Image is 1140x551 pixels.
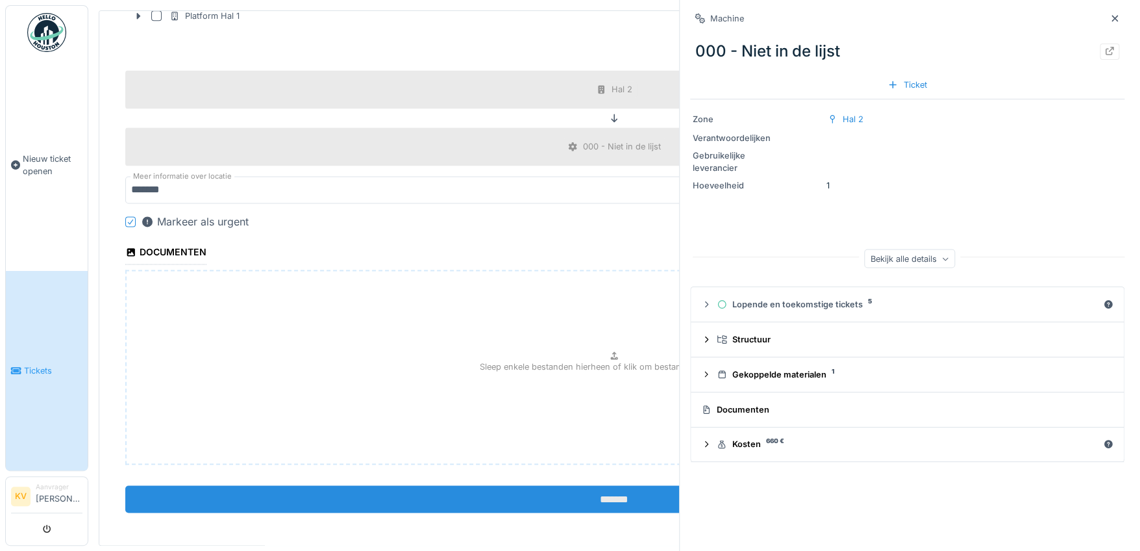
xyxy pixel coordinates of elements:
div: Hoeveelheid [693,179,821,192]
div: Gekoppelde materialen [717,368,1108,381]
li: [PERSON_NAME] [36,482,82,510]
div: Bekijk alle details [864,250,955,268]
div: Aanvrager [36,482,82,492]
div: Kosten [717,438,1098,450]
div: Markeer als urgent [141,214,249,229]
label: Meer informatie over locatie [130,171,234,182]
a: Tickets [6,271,88,470]
div: Hal 2 [843,113,863,125]
div: 000 - Niet in de lijst [583,140,661,153]
a: KV Aanvrager[PERSON_NAME] [11,482,82,513]
div: Gebruikelijke leverancier [693,149,791,174]
summary: Gekoppelde materialen1 [696,363,1119,387]
p: Sleep enkele bestanden hierheen of klik om bestanden te selecteren [480,360,749,372]
div: Platform Hal 1 [169,10,240,22]
div: Structuur [717,333,1108,346]
div: Documenten [701,404,1108,416]
img: Badge_color-CXgf-gQk.svg [27,13,66,52]
div: 1 [693,179,1122,192]
li: KV [11,487,31,506]
div: Ticket [882,76,932,94]
div: Machine [710,12,744,25]
div: Documenten [125,242,206,264]
summary: Kosten660 € [696,433,1119,457]
summary: Documenten [696,398,1119,422]
div: Zone [693,113,821,125]
summary: Lopende en toekomstige tickets5 [696,292,1119,316]
div: Lopende en toekomstige tickets [717,298,1098,311]
div: Hal 2 [612,83,632,96]
span: Tickets [24,365,82,377]
summary: Structuur [696,327,1119,352]
a: Nieuw ticket openen [6,59,88,271]
div: 000 - Niet in de lijst [690,34,1124,68]
div: Verantwoordelijken [693,132,791,144]
span: Nieuw ticket openen [23,153,82,177]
